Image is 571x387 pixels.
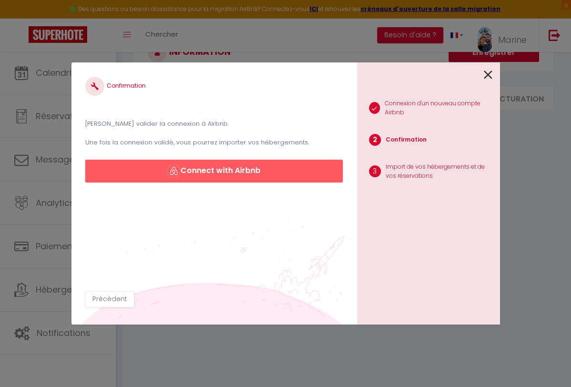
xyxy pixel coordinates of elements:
[369,134,381,146] span: 2
[369,165,381,177] span: 3
[85,119,342,129] p: [PERSON_NAME] valider la connexion à Airbnb.
[386,135,427,144] p: Confirmation
[85,138,342,147] p: Une fois la connexion validé, vous pourrez importer vos hébergements.
[85,291,134,307] button: Précédent
[85,160,342,183] button: Connect with Airbnb
[385,99,492,117] p: Connexion d'un nouveau compte Airbnb
[85,77,342,96] h4: Confirmation
[8,4,36,32] button: Ouvrir le widget de chat LiveChat
[386,163,492,181] p: Import de vos hébergements et de vos réservations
